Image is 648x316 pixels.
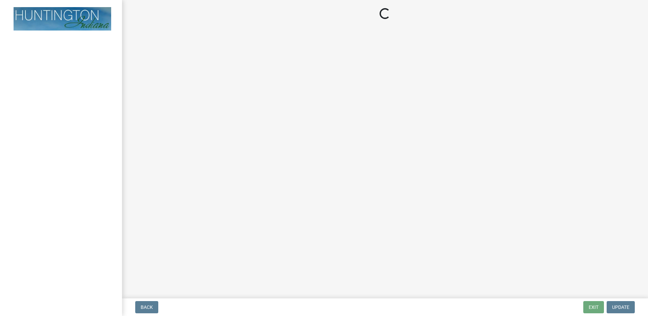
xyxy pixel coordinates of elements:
button: Update [607,301,635,313]
img: Huntington County, Indiana [14,7,111,31]
button: Exit [583,301,604,313]
button: Back [135,301,158,313]
span: Back [141,304,153,310]
span: Update [612,304,629,310]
